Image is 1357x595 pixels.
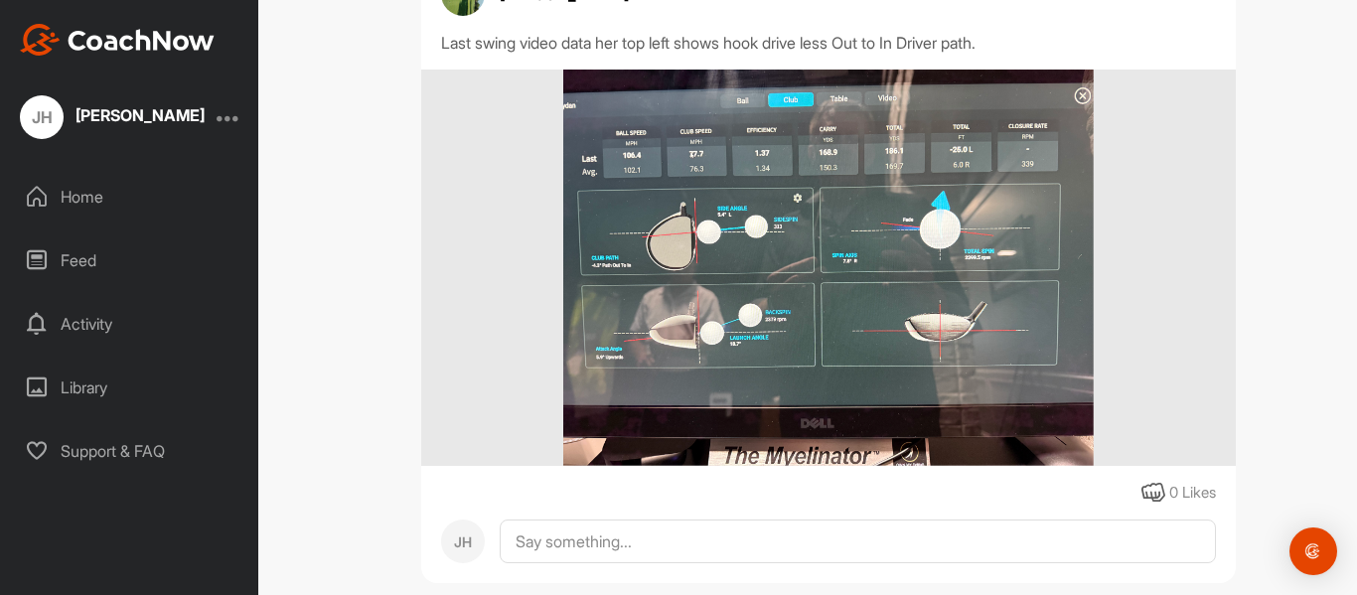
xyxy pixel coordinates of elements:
[1169,482,1216,505] div: 0 Likes
[1289,527,1337,575] div: Open Intercom Messenger
[75,107,205,123] div: [PERSON_NAME]
[441,31,1216,55] div: Last swing video data her top left shows hook drive less Out to In Driver path.
[11,363,249,412] div: Library
[11,426,249,476] div: Support & FAQ
[20,24,215,56] img: CoachNow
[11,299,249,349] div: Activity
[20,95,64,139] div: JH
[441,520,485,563] div: JH
[11,172,249,222] div: Home
[563,70,1093,467] img: media
[11,235,249,285] div: Feed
